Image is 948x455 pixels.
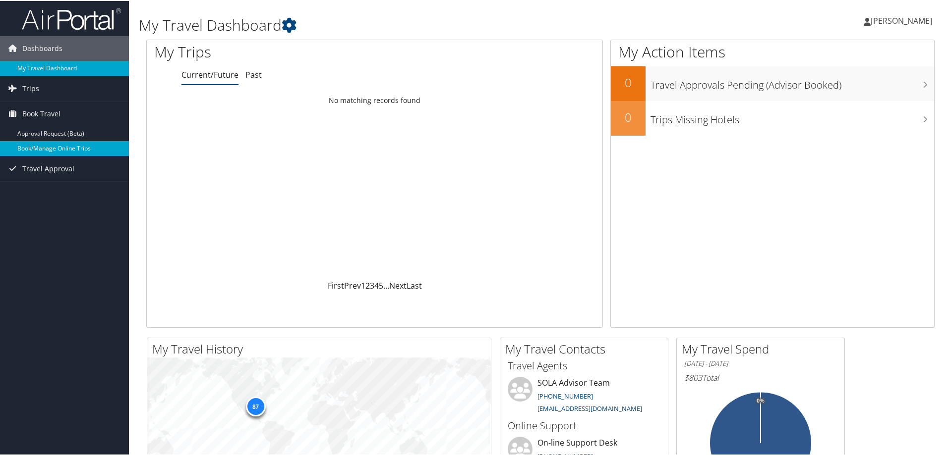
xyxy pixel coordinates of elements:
td: No matching records found [147,91,602,108]
a: 0Travel Approvals Pending (Advisor Booked) [611,65,934,100]
a: Past [245,68,262,79]
h2: 0 [611,73,646,90]
a: 3 [370,279,374,290]
a: 0Trips Missing Hotels [611,100,934,135]
a: [PERSON_NAME] [864,5,942,35]
a: Prev [344,279,361,290]
h6: [DATE] - [DATE] [684,358,837,367]
span: Book Travel [22,101,60,125]
h1: My Travel Dashboard [139,14,674,35]
h6: Total [684,371,837,382]
span: Trips [22,75,39,100]
a: 2 [365,279,370,290]
a: Last [407,279,422,290]
a: [PHONE_NUMBER] [537,391,593,400]
li: SOLA Advisor Team [503,376,665,416]
h2: 0 [611,108,646,125]
h2: My Travel Contacts [505,340,668,356]
a: Next [389,279,407,290]
span: … [383,279,389,290]
h1: My Trips [154,41,405,61]
a: 1 [361,279,365,290]
h2: My Travel Spend [682,340,844,356]
span: Travel Approval [22,155,74,180]
h2: My Travel History [152,340,491,356]
h3: Travel Agents [508,358,660,372]
h1: My Action Items [611,41,934,61]
img: airportal-logo.png [22,6,121,30]
h3: Travel Approvals Pending (Advisor Booked) [651,72,934,91]
span: [PERSON_NAME] [871,14,932,25]
a: First [328,279,344,290]
span: Dashboards [22,35,62,60]
tspan: 0% [757,397,765,403]
a: [EMAIL_ADDRESS][DOMAIN_NAME] [537,403,642,412]
h3: Online Support [508,418,660,432]
a: Current/Future [181,68,238,79]
h3: Trips Missing Hotels [651,107,934,126]
div: 87 [245,396,265,415]
a: 5 [379,279,383,290]
a: 4 [374,279,379,290]
span: $803 [684,371,702,382]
